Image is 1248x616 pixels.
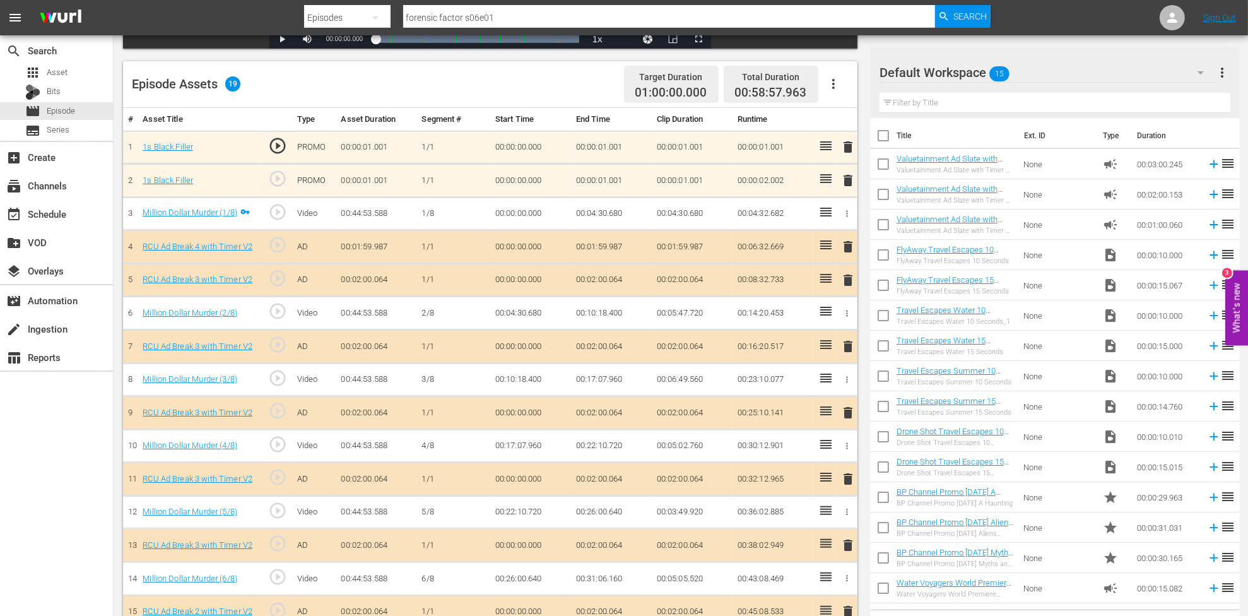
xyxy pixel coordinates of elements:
td: None [1018,512,1098,543]
span: Promo [1103,490,1118,505]
button: Picture-in-Picture [661,30,686,49]
td: 10 [123,429,138,463]
span: delete [840,173,856,188]
span: play_circle_outline [268,302,287,321]
a: Million Dollar Murder (4/8) [143,441,237,450]
button: delete [840,138,856,157]
td: 00:10:18.400 [571,297,652,330]
td: 00:08:32.733 [733,263,813,297]
a: Valuetainment Ad Slate with Timer 2 Minute [897,184,1003,203]
span: more_vert [1215,65,1230,80]
td: 00:02:00.064 [336,396,416,430]
button: delete [840,238,856,256]
div: 3 [1222,268,1232,278]
div: Travel Escapes Summer 10 Seconds [897,378,1013,386]
td: 00:02:00.064 [652,330,733,364]
td: 00:02:00.064 [336,529,416,562]
svg: Add to Episode [1207,187,1221,201]
td: 00:00:00.000 [490,330,571,364]
span: Reports [6,350,21,365]
td: 00:38:02.949 [733,529,813,562]
span: 19 [225,76,240,92]
td: 00:44:53.588 [336,363,416,396]
span: reorder [1221,489,1236,504]
td: 00:00:31.031 [1133,512,1202,543]
td: 00:02:00.064 [652,263,733,297]
button: delete [840,271,856,289]
span: play_circle_outline [268,501,287,520]
th: Start Time [490,108,571,131]
a: Million Dollar Murder (3/8) [143,374,237,384]
td: 00:02:00.064 [336,263,416,297]
td: 1/1 [416,529,490,562]
span: 01:00:00.000 [635,86,707,100]
div: Episode Assets [132,76,240,92]
span: Create [6,150,21,165]
span: reorder [1221,338,1236,353]
td: 3 [123,197,138,230]
span: reorder [1221,429,1236,444]
td: 00:23:10.077 [733,363,813,396]
td: Video [292,363,336,396]
td: 00:00:10.000 [1133,300,1202,331]
span: reorder [1221,398,1236,413]
th: Type [292,108,336,131]
td: 2/8 [416,297,490,330]
td: 00:02:00.064 [571,463,652,496]
span: play_circle_outline [268,235,287,254]
td: 00:03:49.920 [652,495,733,529]
td: 3/8 [416,363,490,396]
td: 00:04:32.682 [733,197,813,230]
svg: Add to Episode [1207,157,1221,171]
td: AD [292,463,336,496]
td: 00:17:07.960 [490,429,571,463]
td: AD [292,230,336,264]
td: None [1018,270,1098,300]
td: 00:00:01.001 [336,131,416,164]
button: delete [840,403,856,422]
td: 5/8 [416,495,490,529]
td: 5 [123,263,138,297]
td: 00:00:00.000 [490,197,571,230]
td: 00:00:00.000 [490,131,571,164]
a: RCU Ad Break 2 with Timer V2 [143,607,252,616]
span: play_circle_outline [268,369,287,388]
td: 00:14:20.453 [733,297,813,330]
span: reorder [1221,459,1236,474]
td: 00:25:10.141 [733,396,813,430]
span: play_circle_outline [268,269,287,288]
span: Episode [47,105,75,117]
td: None [1018,452,1098,482]
span: Video [1103,247,1118,263]
td: None [1018,300,1098,331]
span: reorder [1221,307,1236,323]
a: Drone Shot Travel Escapes 10 Seconds [897,427,1009,446]
span: Video [1103,429,1118,444]
img: ans4CAIJ8jUAAAAAAAAAAAAAAAAAAAAAAAAgQb4GAAAAAAAAAAAAAAAAAAAAAAAAJMjXAAAAAAAAAAAAAAAAAAAAAAAAgAT5G... [30,3,91,33]
td: 00:01:59.987 [336,230,416,264]
button: delete [840,470,856,489]
td: 00:00:01.001 [652,164,733,198]
div: Target Duration [635,68,707,86]
span: reorder [1221,216,1236,232]
a: RCU Ad Break 3 with Timer V2 [143,341,252,351]
td: 00:02:00.064 [652,529,733,562]
th: Segment # [416,108,490,131]
button: delete [840,171,856,189]
td: 00:01:59.987 [571,230,652,264]
span: play_circle_outline [268,136,287,155]
td: 00:30:12.901 [733,429,813,463]
td: 00:32:12.965 [733,463,813,496]
span: play_circle_outline [268,335,287,354]
svg: Add to Episode [1207,278,1221,292]
span: play_circle_outline [268,203,287,222]
td: 00:05:02.760 [652,429,733,463]
span: play_circle_outline [268,401,287,420]
a: Water Voyagers World Premiere [DATE] 15s [897,578,1011,597]
td: Video [292,495,336,529]
span: VOD [6,235,21,251]
td: 1/1 [416,131,490,164]
td: 00:06:49.560 [652,363,733,396]
span: delete [840,273,856,288]
span: Ingestion [6,322,21,337]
